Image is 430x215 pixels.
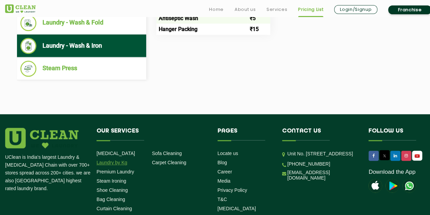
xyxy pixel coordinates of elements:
[368,169,415,175] a: Download the App
[20,61,36,77] img: Steam Press
[97,151,135,156] a: [MEDICAL_DATA]
[218,128,272,141] h4: Pages
[368,128,428,141] h4: Follow us
[368,179,382,193] img: apple-icon.png
[97,160,127,165] a: Laundry by Kg
[97,128,207,141] h4: Our Services
[156,24,247,34] td: Hanger Packing
[218,160,227,165] a: Blog
[5,128,79,148] img: logo.png
[97,187,128,193] a: Shoe Cleaning
[413,152,422,159] img: UClean Laundry and Dry Cleaning
[20,38,143,54] li: Laundry - Wash & Iron
[20,15,143,31] li: Laundry - Wash & Fold
[402,179,416,193] img: UClean Laundry and Dry Cleaning
[5,4,36,13] img: UClean Laundry and Dry Cleaning
[97,178,126,184] a: Steam Ironing
[218,151,238,156] a: Locate us
[235,5,256,14] a: About us
[152,160,186,165] a: Carpet Cleaning
[209,5,224,14] a: Home
[334,5,377,14] a: Login/Signup
[218,206,256,211] a: [MEDICAL_DATA]
[152,151,182,156] a: Sofa Cleaning
[287,161,330,167] a: [PHONE_NUMBER]
[282,128,358,141] h4: Contact us
[156,13,247,24] td: Antiseptic Wash
[20,61,143,77] li: Steam Press
[385,179,399,193] img: playstoreicon.png
[20,15,36,31] img: Laundry - Wash & Fold
[298,5,323,14] a: Pricing List
[97,169,134,174] a: Premium Laundry
[218,197,227,202] a: T&C
[20,38,36,54] img: Laundry - Wash & Iron
[218,169,232,174] a: Career
[266,5,287,14] a: Services
[247,24,270,34] td: ₹15
[218,178,230,184] a: Media
[97,197,125,202] a: Bag Cleaning
[218,187,247,193] a: Privacy Policy
[97,206,132,211] a: Curtain Cleaning
[247,13,270,24] td: ₹5
[287,150,358,158] p: Unit No. [STREET_ADDRESS]
[287,170,358,181] a: [EMAIL_ADDRESS][DOMAIN_NAME]
[5,153,91,193] p: UClean is India's largest Laundry & [MEDICAL_DATA] Chain with over 700+ stores spread across 200+...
